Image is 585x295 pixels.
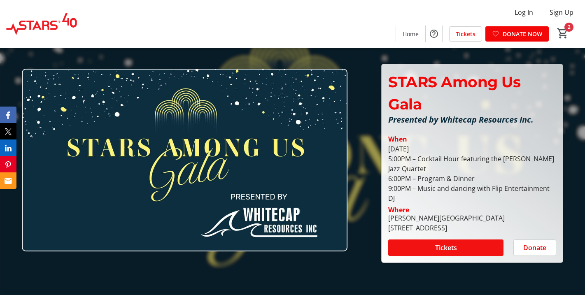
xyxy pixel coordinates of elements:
[403,30,419,38] span: Home
[388,73,520,113] span: STARS Among Us Gala
[22,69,347,252] img: Campaign CTA Media Photo
[449,26,482,42] a: Tickets
[503,30,542,38] span: DONATE NOW
[456,30,475,38] span: Tickets
[388,213,505,223] div: [PERSON_NAME][GEOGRAPHIC_DATA]
[515,7,533,17] span: Log In
[396,26,425,42] a: Home
[523,243,546,253] span: Donate
[543,6,580,19] button: Sign Up
[508,6,540,19] button: Log In
[513,239,556,256] button: Donate
[435,243,457,253] span: Tickets
[555,26,570,41] button: Cart
[426,26,442,42] button: Help
[388,144,556,203] div: [DATE] 5:00PM – Cocktail Hour featuring the [PERSON_NAME] Jazz Quartet 6:00PM – Program & Dinner ...
[5,3,78,44] img: STARS's Logo
[388,223,505,233] div: [STREET_ADDRESS]
[388,239,503,256] button: Tickets
[388,114,534,125] em: Presented by Whitecap Resources Inc.
[388,134,407,144] div: When
[388,207,409,213] div: Where
[485,26,549,42] a: DONATE NOW
[550,7,573,17] span: Sign Up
